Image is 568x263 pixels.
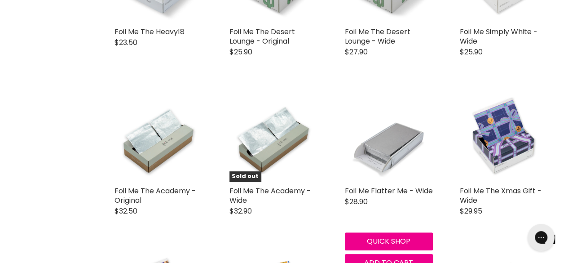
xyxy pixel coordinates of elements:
[460,27,537,46] a: Foil Me Simply White - Wide
[460,206,482,216] span: $29.95
[114,27,185,37] a: Foil Me The Heavy18
[229,171,261,182] span: Sold out
[229,186,311,205] a: Foil Me The Academy - Wide
[345,232,433,250] button: Quick shop
[345,186,433,196] a: Foil Me Flatter Me - Wide
[229,94,317,182] a: Foil Me The Academy - Wide Foil Me The Academy - Wide Sold out
[229,206,252,216] span: $32.90
[229,47,252,57] span: $25.90
[345,47,368,57] span: $27.90
[345,196,368,207] span: $28.90
[460,94,548,182] img: Foil Me The Xmas Gift - Wide
[460,47,483,57] span: $25.90
[114,206,137,216] span: $32.50
[345,27,410,46] a: Foil Me The Desert Lounge - Wide
[345,94,433,182] img: Foil Me Flatter Me - Wide
[523,221,559,254] iframe: Gorgias live chat messenger
[229,27,295,46] a: Foil Me The Desert Lounge - Original
[114,37,137,48] span: $23.50
[114,94,203,182] a: Foil Me The Academy - Original Foil Me The Academy - Original
[460,186,542,205] a: Foil Me The Xmas Gift - Wide
[229,94,317,182] img: Foil Me The Academy - Wide
[114,94,203,182] img: Foil Me The Academy - Original
[114,186,196,205] a: Foil Me The Academy - Original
